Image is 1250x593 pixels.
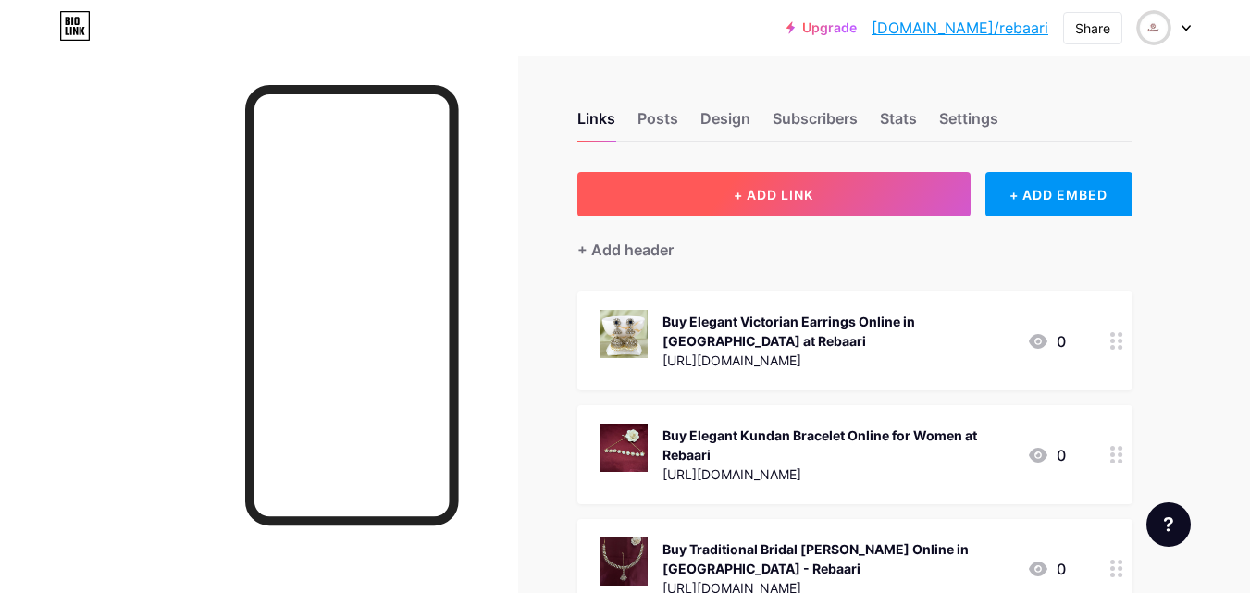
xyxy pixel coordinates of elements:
div: Share [1075,19,1110,38]
img: Buy Traditional Bridal Matha Patti Online in India - Rebaari [600,537,648,586]
div: Links [577,107,615,141]
a: Upgrade [786,20,857,35]
img: Buy Elegant Victorian Earrings Online in India at Rebaari [600,310,648,358]
div: Buy Elegant Victorian Earrings Online in [GEOGRAPHIC_DATA] at Rebaari [662,312,1012,351]
button: + ADD LINK [577,172,971,216]
div: + ADD EMBED [985,172,1132,216]
div: [URL][DOMAIN_NAME] [662,351,1012,370]
div: Subscribers [773,107,858,141]
div: 0 [1027,444,1066,466]
div: 0 [1027,330,1066,352]
div: + Add header [577,239,674,261]
div: Buy Traditional Bridal [PERSON_NAME] Online in [GEOGRAPHIC_DATA] - Rebaari [662,539,1012,578]
div: Stats [880,107,917,141]
img: rebaari [1136,10,1171,45]
div: Posts [637,107,678,141]
span: + ADD LINK [734,187,813,203]
img: Buy Elegant Kundan Bracelet Online for Women at Rebaari [600,424,648,472]
div: Settings [939,107,998,141]
div: 0 [1027,558,1066,580]
div: [URL][DOMAIN_NAME] [662,464,1012,484]
div: Design [700,107,750,141]
div: Buy Elegant Kundan Bracelet Online for Women at Rebaari [662,426,1012,464]
a: [DOMAIN_NAME]/rebaari [872,17,1048,39]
